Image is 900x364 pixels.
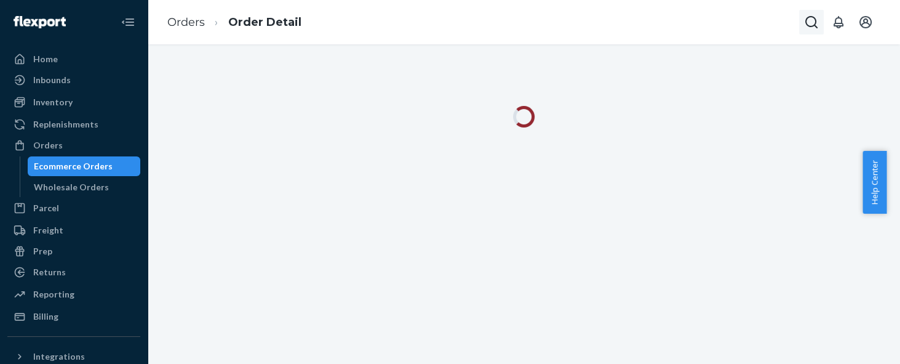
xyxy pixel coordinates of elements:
[28,156,141,176] a: Ecommerce Orders
[7,241,140,261] a: Prep
[7,285,140,304] a: Reporting
[7,307,140,326] a: Billing
[7,135,140,155] a: Orders
[167,15,205,29] a: Orders
[33,310,58,323] div: Billing
[34,160,113,172] div: Ecommerce Orders
[33,202,59,214] div: Parcel
[853,10,878,34] button: Open account menu
[7,262,140,282] a: Returns
[33,288,74,301] div: Reporting
[33,224,63,237] div: Freight
[33,139,63,152] div: Orders
[33,266,66,278] div: Returns
[33,74,71,86] div: Inbounds
[826,10,851,34] button: Open notifications
[14,16,66,28] img: Flexport logo
[7,220,140,240] a: Freight
[33,245,52,257] div: Prep
[7,198,140,218] a: Parcel
[116,10,140,34] button: Close Navigation
[7,70,140,90] a: Inbounds
[157,4,311,41] ol: breadcrumbs
[862,151,886,214] button: Help Center
[33,118,98,131] div: Replenishments
[799,10,824,34] button: Open Search Box
[28,177,141,197] a: Wholesale Orders
[33,96,73,108] div: Inventory
[34,181,109,193] div: Wholesale Orders
[228,15,301,29] a: Order Detail
[7,92,140,112] a: Inventory
[7,49,140,69] a: Home
[7,115,140,134] a: Replenishments
[33,350,85,363] div: Integrations
[33,53,58,65] div: Home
